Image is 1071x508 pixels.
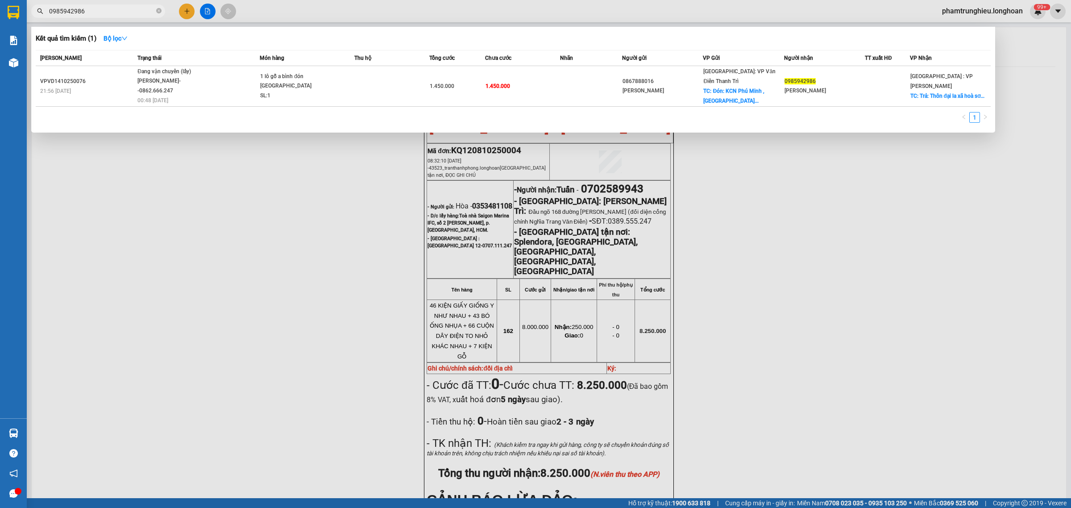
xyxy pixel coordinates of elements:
div: [PERSON_NAME]--0862.666.247 [137,76,204,96]
span: Chưa cước [485,55,511,61]
div: [PERSON_NAME] [623,86,702,96]
span: Món hàng [260,55,284,61]
img: logo-vxr [8,6,19,19]
span: left [961,114,967,120]
span: 1.450.000 [430,83,454,89]
span: Người nhận [784,55,813,61]
h3: Kết quả tìm kiếm ( 1 ) [36,34,96,43]
div: 0867888016 [623,77,702,86]
span: Trạng thái [137,55,162,61]
span: notification [9,469,18,478]
li: Previous Page [959,112,969,123]
input: Tìm tên, số ĐT hoặc mã đơn [49,6,154,16]
button: Bộ lọcdown [96,31,135,46]
span: 0985942986 [785,78,816,84]
span: question-circle [9,449,18,458]
span: 21:56 [DATE] [40,88,71,94]
div: Đang vận chuyển (lấy) [137,67,204,77]
div: VPVD1410250076 [40,77,135,86]
span: right [983,114,988,120]
span: 1.450.000 [486,83,510,89]
span: Thu hộ [354,55,371,61]
button: left [959,112,969,123]
span: close-circle [156,8,162,13]
span: Nhãn [560,55,573,61]
div: 1 lô gỗ a bình đón [GEOGRAPHIC_DATA] [260,72,327,91]
span: VP Nhận [910,55,932,61]
span: message [9,489,18,498]
span: Tổng cước [429,55,455,61]
a: 1 [970,112,980,122]
span: VP Gửi [703,55,720,61]
img: solution-icon [9,36,18,45]
button: right [980,112,991,123]
img: warehouse-icon [9,429,18,438]
span: search [37,8,43,14]
span: TC: Đón: KCN Phú Minh , [GEOGRAPHIC_DATA]... [703,88,764,104]
strong: Bộ lọc [104,35,128,42]
span: TC: Trả: Thôn đại la xã hoà sơ... [910,93,984,99]
span: [GEOGRAPHIC_DATA]: VP Văn Điển Thanh Trì [703,68,776,84]
span: TT xuất HĐ [865,55,892,61]
div: [PERSON_NAME] [785,86,864,96]
span: 00:48 [DATE] [137,97,168,104]
li: 1 [969,112,980,123]
div: SL: 1 [260,91,327,101]
img: warehouse-icon [9,58,18,67]
span: [GEOGRAPHIC_DATA] : VP [PERSON_NAME] [910,73,973,89]
span: down [121,35,128,42]
li: Next Page [980,112,991,123]
span: [PERSON_NAME] [40,55,82,61]
span: Người gửi [622,55,647,61]
span: close-circle [156,7,162,16]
